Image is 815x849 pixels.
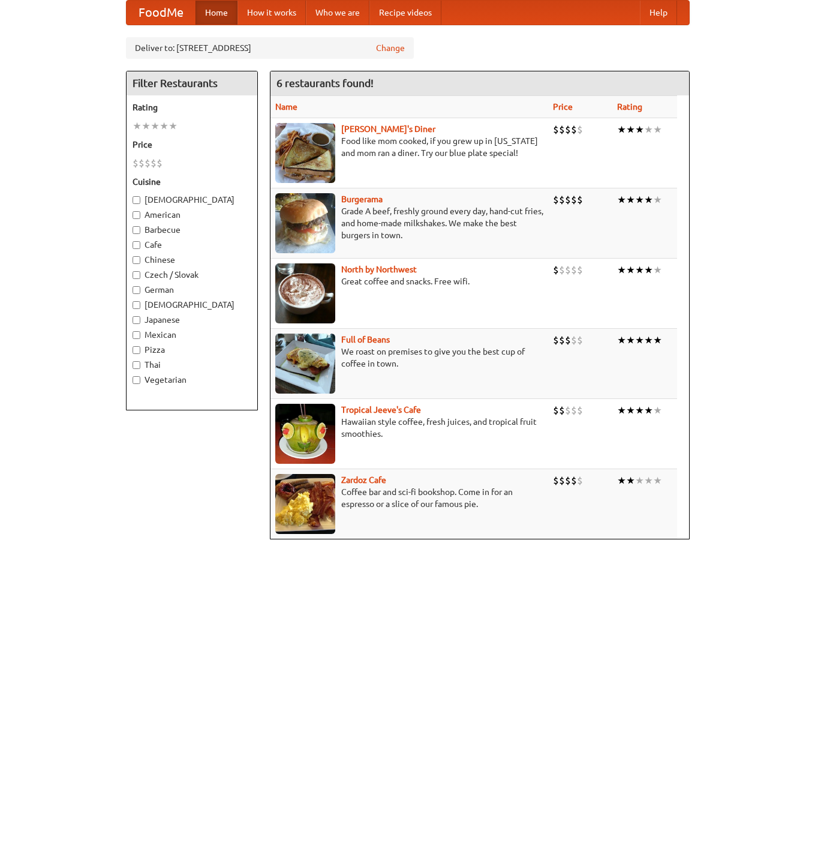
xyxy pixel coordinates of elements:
[133,139,251,151] h5: Price
[133,284,251,296] label: German
[133,374,251,386] label: Vegetarian
[635,263,644,277] li: ★
[617,263,626,277] li: ★
[133,226,140,234] input: Barbecue
[553,193,559,206] li: $
[133,269,251,281] label: Czech / Slovak
[275,275,543,287] p: Great coffee and snacks. Free wifi.
[635,123,644,136] li: ★
[571,123,577,136] li: $
[626,474,635,487] li: ★
[577,193,583,206] li: $
[626,193,635,206] li: ★
[635,193,644,206] li: ★
[127,1,196,25] a: FoodMe
[237,1,306,25] a: How it works
[653,263,662,277] li: ★
[571,474,577,487] li: $
[160,119,169,133] li: ★
[276,77,374,89] ng-pluralize: 6 restaurants found!
[275,334,335,394] img: beans.jpg
[133,176,251,188] h5: Cuisine
[617,404,626,417] li: ★
[145,157,151,170] li: $
[275,205,543,241] p: Grade A beef, freshly ground every day, hand-cut fries, and home-made milkshakes. We make the bes...
[133,211,140,219] input: American
[133,209,251,221] label: American
[133,241,140,249] input: Cafe
[577,404,583,417] li: $
[157,157,163,170] li: $
[341,335,390,344] a: Full of Beans
[653,193,662,206] li: ★
[644,474,653,487] li: ★
[559,263,565,277] li: $
[133,316,140,324] input: Japanese
[565,404,571,417] li: $
[653,123,662,136] li: ★
[653,474,662,487] li: ★
[127,71,257,95] h4: Filter Restaurants
[559,474,565,487] li: $
[553,102,573,112] a: Price
[133,157,139,170] li: $
[577,123,583,136] li: $
[196,1,237,25] a: Home
[133,346,140,354] input: Pizza
[341,265,417,274] a: North by Northwest
[133,196,140,204] input: [DEMOGRAPHIC_DATA]
[565,263,571,277] li: $
[626,334,635,347] li: ★
[133,119,142,133] li: ★
[644,334,653,347] li: ★
[142,119,151,133] li: ★
[341,405,421,415] b: Tropical Jeeve's Cafe
[559,193,565,206] li: $
[565,193,571,206] li: $
[553,123,559,136] li: $
[341,124,435,134] b: [PERSON_NAME]'s Diner
[571,263,577,277] li: $
[565,474,571,487] li: $
[617,123,626,136] li: ★
[133,376,140,384] input: Vegetarian
[644,404,653,417] li: ★
[133,344,251,356] label: Pizza
[559,123,565,136] li: $
[376,42,405,54] a: Change
[306,1,369,25] a: Who we are
[275,135,543,159] p: Food like mom cooked, if you grew up in [US_STATE] and mom ran a diner. Try our blue plate special!
[617,334,626,347] li: ★
[626,404,635,417] li: ★
[133,301,140,309] input: [DEMOGRAPHIC_DATA]
[275,102,297,112] a: Name
[635,334,644,347] li: ★
[151,157,157,170] li: $
[565,123,571,136] li: $
[275,416,543,440] p: Hawaiian style coffee, fresh juices, and tropical fruit smoothies.
[126,37,414,59] div: Deliver to: [STREET_ADDRESS]
[275,404,335,464] img: jeeves.jpg
[133,101,251,113] h5: Rating
[133,359,251,371] label: Thai
[133,329,251,341] label: Mexican
[275,486,543,510] p: Coffee bar and sci-fi bookshop. Come in for an espresso or a slice of our famous pie.
[644,123,653,136] li: ★
[571,193,577,206] li: $
[133,239,251,251] label: Cafe
[553,263,559,277] li: $
[369,1,441,25] a: Recipe videos
[653,334,662,347] li: ★
[653,404,662,417] li: ★
[553,474,559,487] li: $
[553,334,559,347] li: $
[133,286,140,294] input: German
[626,263,635,277] li: ★
[133,254,251,266] label: Chinese
[275,263,335,323] img: north.jpg
[635,404,644,417] li: ★
[617,102,642,112] a: Rating
[559,404,565,417] li: $
[577,474,583,487] li: $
